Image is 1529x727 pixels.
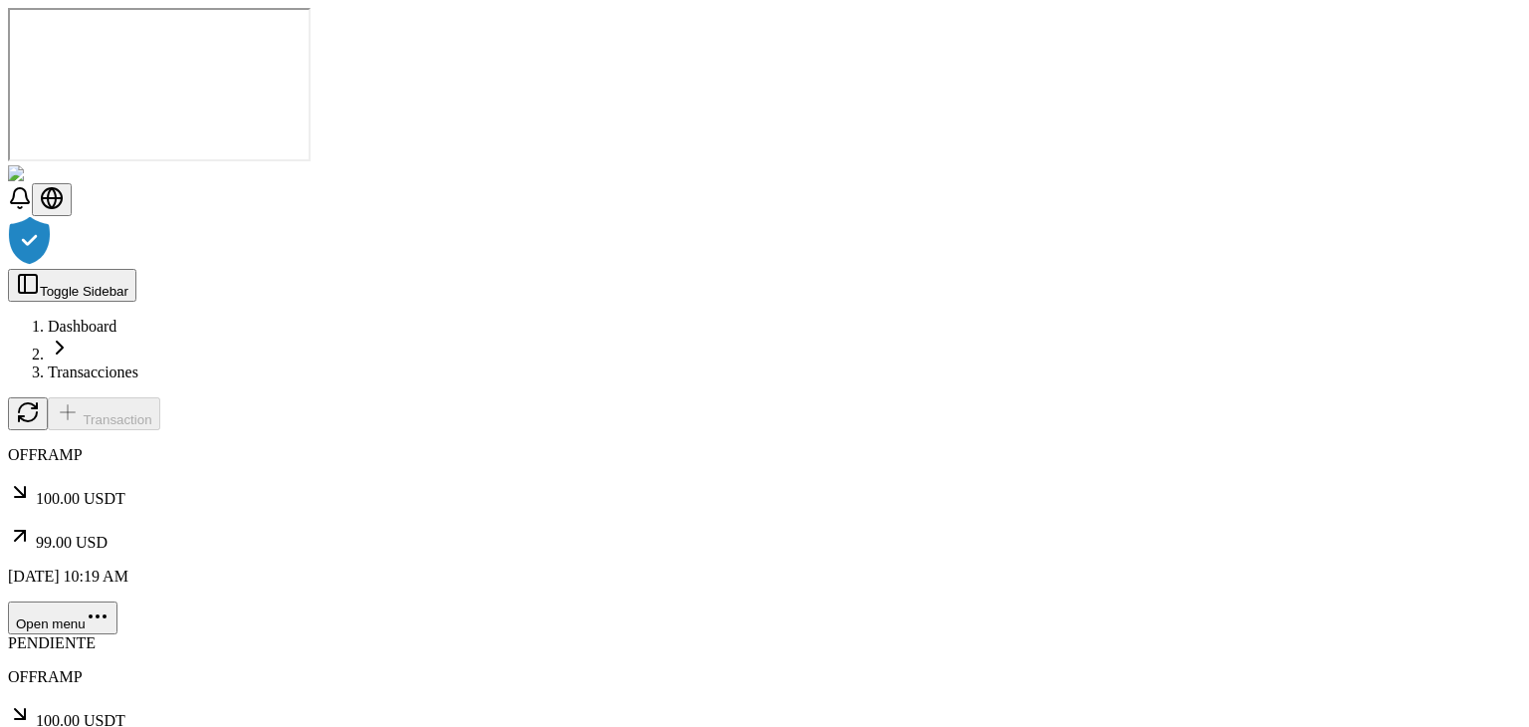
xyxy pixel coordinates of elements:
img: ShieldPay Logo [8,165,126,183]
span: Transaction [83,412,151,427]
a: Transacciones [48,363,138,380]
p: [DATE] 10:19 AM [8,568,1521,586]
button: Transaction [48,397,160,430]
p: 100.00 USDT [8,480,1521,508]
p: OFFRAMP [8,446,1521,464]
div: PENDIENTE [8,634,1521,652]
p: OFFRAMP [8,668,1521,686]
nav: breadcrumb [8,318,1521,381]
p: 99.00 USD [8,524,1521,552]
span: Open menu [16,616,86,631]
a: Dashboard [48,318,116,335]
button: Toggle Sidebar [8,269,136,302]
span: Toggle Sidebar [40,284,128,299]
button: Open menu [8,602,117,634]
